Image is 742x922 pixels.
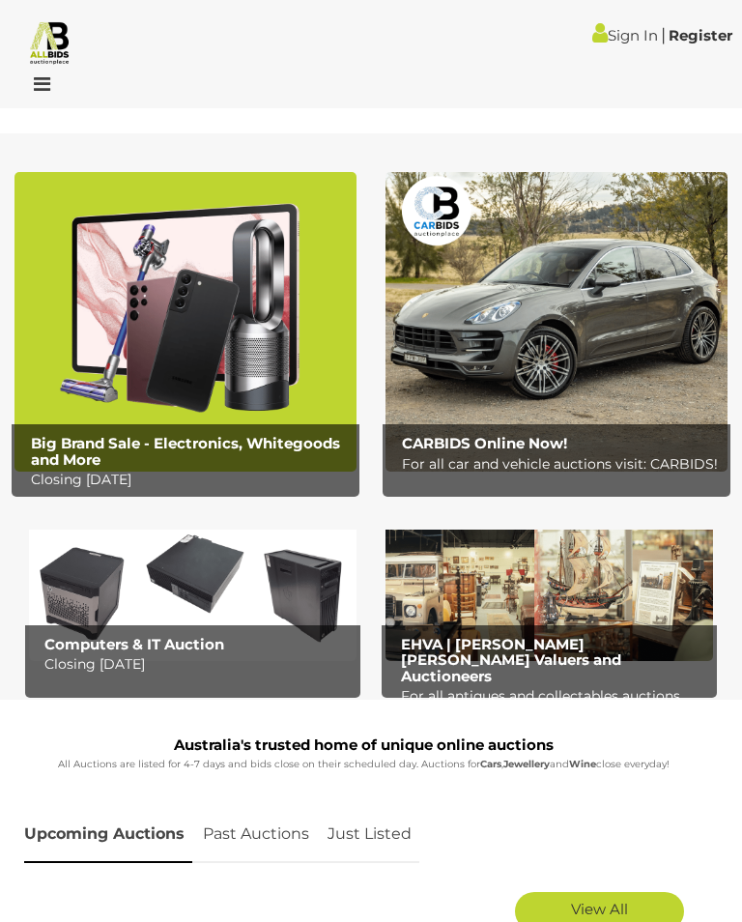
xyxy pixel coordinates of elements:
[480,758,501,770] strong: Cars
[569,758,596,770] strong: Wine
[195,806,317,863] a: Past Auctions
[14,172,357,472] img: Big Brand Sale - Electronics, Whitegoods and More
[401,635,621,685] b: EHVA | [PERSON_NAME] [PERSON_NAME] Valuers and Auctioneers
[503,758,550,770] strong: Jewellery
[592,26,658,44] a: Sign In
[385,510,713,661] a: EHVA | Evans Hastings Valuers and Auctioneers EHVA | [PERSON_NAME] [PERSON_NAME] Valuers and Auct...
[44,635,224,653] b: Computers & IT Auction
[402,452,722,476] p: For all car and vehicle auctions visit: CARBIDS!
[29,510,357,661] a: Computers & IT Auction Computers & IT Auction Closing [DATE]
[402,434,567,452] b: CARBIDS Online Now!
[669,26,732,44] a: Register
[385,510,713,661] img: EHVA | Evans Hastings Valuers and Auctioneers
[24,806,192,863] a: Upcoming Auctions
[24,737,703,754] h1: Australia's trusted home of unique online auctions
[385,172,728,472] img: CARBIDS Online Now!
[31,434,340,469] b: Big Brand Sale - Electronics, Whitegoods and More
[320,806,419,863] a: Just Listed
[571,900,628,918] span: View All
[24,756,703,773] p: All Auctions are listed for 4-7 days and bids close on their scheduled day. Auctions for , and cl...
[29,510,357,661] img: Computers & IT Auction
[44,652,351,677] p: Closing [DATE]
[27,19,72,65] img: Allbids.com.au
[14,172,357,472] a: Big Brand Sale - Electronics, Whitegoods and More Big Brand Sale - Electronics, Whitegoods and Mo...
[661,24,666,45] span: |
[385,172,728,472] a: CARBIDS Online Now! CARBIDS Online Now! For all car and vehicle auctions visit: CARBIDS!
[31,468,351,492] p: Closing [DATE]
[401,684,707,733] p: For all antiques and collectables auctions visit: EHVA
